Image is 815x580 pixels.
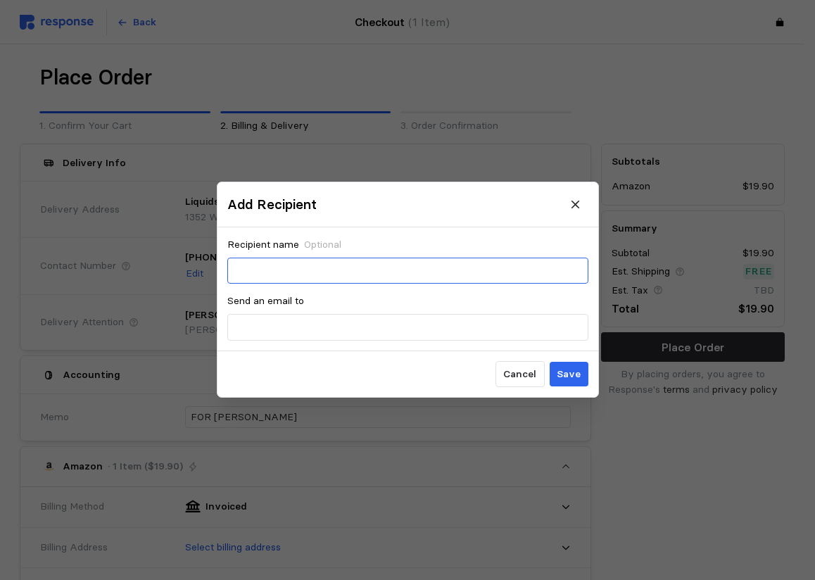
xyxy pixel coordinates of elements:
h3: Add Recipient [227,195,317,214]
span: Optional [304,237,341,253]
button: Cancel [495,361,544,388]
button: Save [549,362,588,387]
div: Recipient name [227,237,588,258]
p: Save [557,367,581,382]
p: Cancel [503,367,536,382]
div: Send an email to [227,294,588,315]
